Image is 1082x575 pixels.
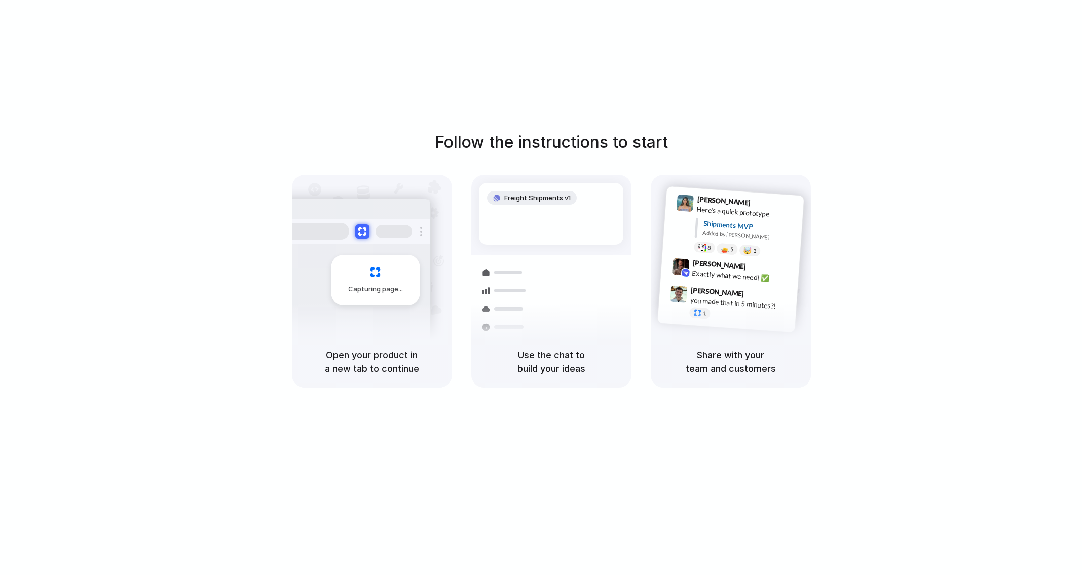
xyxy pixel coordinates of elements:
span: 9:42 AM [749,262,769,274]
span: Capturing page [348,284,404,294]
h5: Share with your team and customers [663,348,799,375]
span: 5 [730,246,733,252]
span: 8 [707,245,711,250]
h5: Use the chat to build your ideas [483,348,619,375]
div: Shipments MVP [703,218,797,235]
div: Added by [PERSON_NAME] [702,228,796,243]
h5: Open your product in a new tab to continue [304,348,440,375]
div: you made that in 5 minutes?! [690,295,791,312]
h1: Follow the instructions to start [435,130,668,155]
span: 9:41 AM [753,198,774,210]
span: [PERSON_NAME] [690,284,744,299]
div: 🤯 [743,247,752,254]
div: Exactly what we need! ✅ [692,267,793,285]
span: 1 [702,311,706,316]
div: Here's a quick prototype [696,204,797,221]
span: 3 [753,248,756,254]
span: [PERSON_NAME] [697,194,751,208]
span: Freight Shipments v1 [504,193,571,203]
span: 9:47 AM [747,289,768,301]
span: [PERSON_NAME] [692,257,746,272]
